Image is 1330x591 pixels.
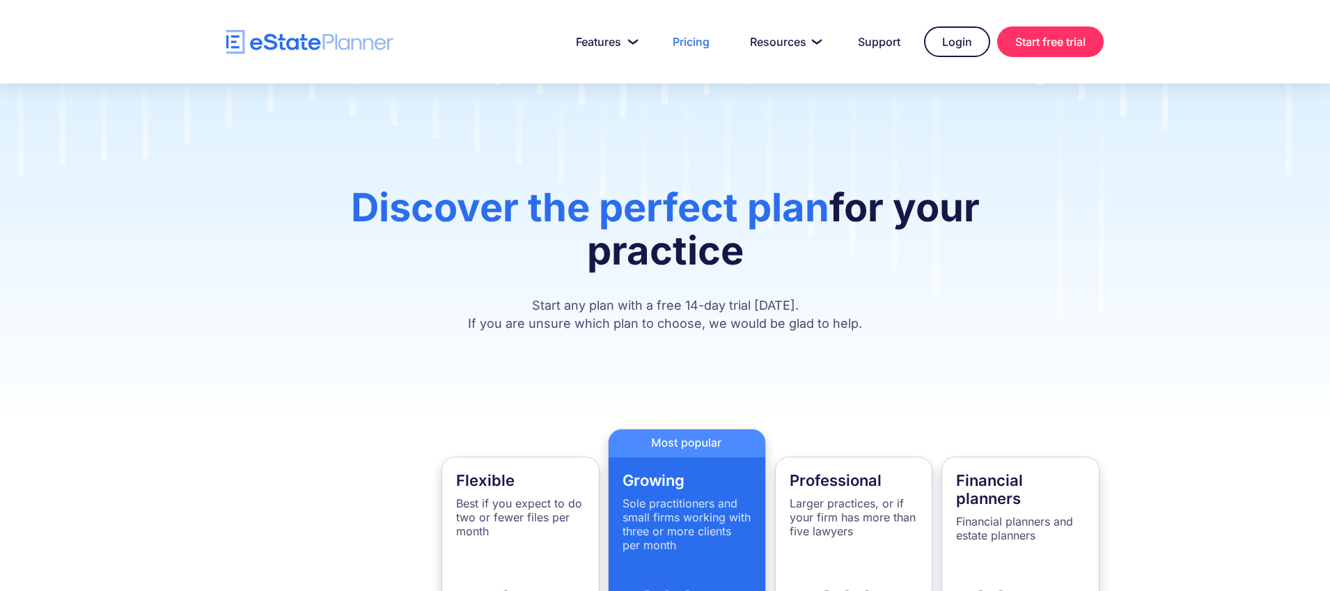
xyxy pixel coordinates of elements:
a: Resources [733,28,834,56]
h4: Financial planners [956,471,1085,507]
a: Features [559,28,649,56]
a: Login [924,26,990,57]
a: home [226,30,393,54]
h4: Professional [790,471,918,489]
p: Sole practitioners and small firms working with three or more clients per month [623,496,751,552]
h1: for your practice [287,186,1043,286]
a: Support [841,28,917,56]
span: Discover the perfect plan [351,184,829,231]
h4: Flexible [456,471,585,489]
a: Start free trial [997,26,1104,57]
p: Best if you expect to do two or fewer files per month [456,496,585,538]
a: Pricing [656,28,726,56]
p: Financial planners and estate planners [956,514,1085,542]
p: Start any plan with a free 14-day trial [DATE]. If you are unsure which plan to choose, we would ... [287,297,1043,333]
h4: Growing [623,471,751,489]
p: Larger practices, or if your firm has more than five lawyers [790,496,918,538]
